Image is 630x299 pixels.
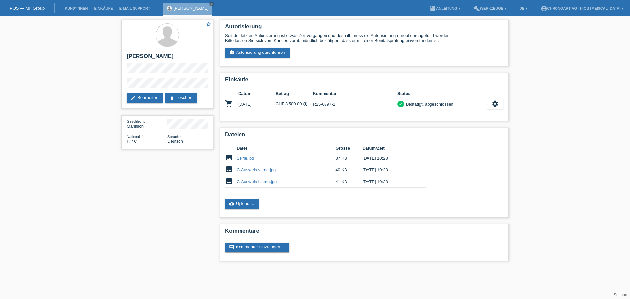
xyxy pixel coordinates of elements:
i: edit [131,95,136,100]
i: settings [492,100,499,107]
h2: Kommentare [225,228,503,238]
th: Status [397,90,487,97]
i: 24 Raten [303,102,308,107]
span: Deutsch [167,139,183,144]
a: POS — MF Group [10,6,45,11]
i: cloud_upload [229,201,234,206]
a: bookAnleitung ▾ [426,6,463,10]
span: Sprache [167,135,181,139]
a: DE ▾ [516,6,531,10]
h2: Dateien [225,131,503,141]
a: deleteLöschen [165,93,197,103]
i: image [225,165,233,173]
a: [PERSON_NAME] [174,6,209,11]
i: book [430,5,436,12]
a: commentKommentar hinzufügen ... [225,243,289,252]
td: CHF 3'500.00 [276,97,313,111]
span: Nationalität [127,135,145,139]
a: Einkäufe [91,6,116,10]
a: cloud_uploadUpload ... [225,199,259,209]
i: comment [229,245,234,250]
div: Männlich [127,119,167,129]
i: delete [169,95,175,100]
td: R25-0797-1 [313,97,397,111]
div: Bestätigt, abgeschlossen [404,101,453,108]
td: [DATE] 10:28 [363,152,416,164]
a: account_circleChronoart AG - Hiob [MEDICAL_DATA] ▾ [537,6,627,10]
i: account_circle [541,5,547,12]
th: Kommentar [313,90,397,97]
i: build [473,5,480,12]
i: assignment_turned_in [229,50,234,55]
h2: [PERSON_NAME] [127,53,208,63]
td: [DATE] 10:28 [363,164,416,176]
td: 41 KB [335,176,362,188]
i: close [210,2,213,6]
a: buildWerkzeuge ▾ [470,6,510,10]
th: Datei [237,144,335,152]
a: Support [614,293,627,297]
th: Datum [238,90,276,97]
div: Seit der letzten Autorisierung ist etwas Zeit vergangen und deshalb muss die Autorisierung erneut... [225,33,503,43]
i: image [225,154,233,161]
a: assignment_turned_inAutorisierung durchführen [225,48,290,58]
td: [DATE] [238,97,276,111]
th: Datum/Zeit [363,144,416,152]
i: image [225,177,233,185]
a: C-Ausweis vorne.jpg [237,167,276,172]
a: editBearbeiten [127,93,163,103]
i: POSP00025865 [225,100,233,108]
span: Italien / C / 01.12.2008 [127,139,137,144]
i: check [398,101,403,106]
a: C-Ausweis hinten.jpg [237,179,277,184]
th: Grösse [335,144,362,152]
a: Selfie.jpg [237,156,254,160]
td: 87 KB [335,152,362,164]
a: E-Mail Support [116,6,154,10]
td: [DATE] 10:28 [363,176,416,188]
i: star_border [206,21,212,27]
a: Kund*innen [61,6,91,10]
a: star_border [206,21,212,28]
a: close [209,2,214,6]
th: Betrag [276,90,313,97]
h2: Autorisierung [225,23,503,33]
h2: Einkäufe [225,76,503,86]
span: Geschlecht [127,119,145,123]
td: 40 KB [335,164,362,176]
